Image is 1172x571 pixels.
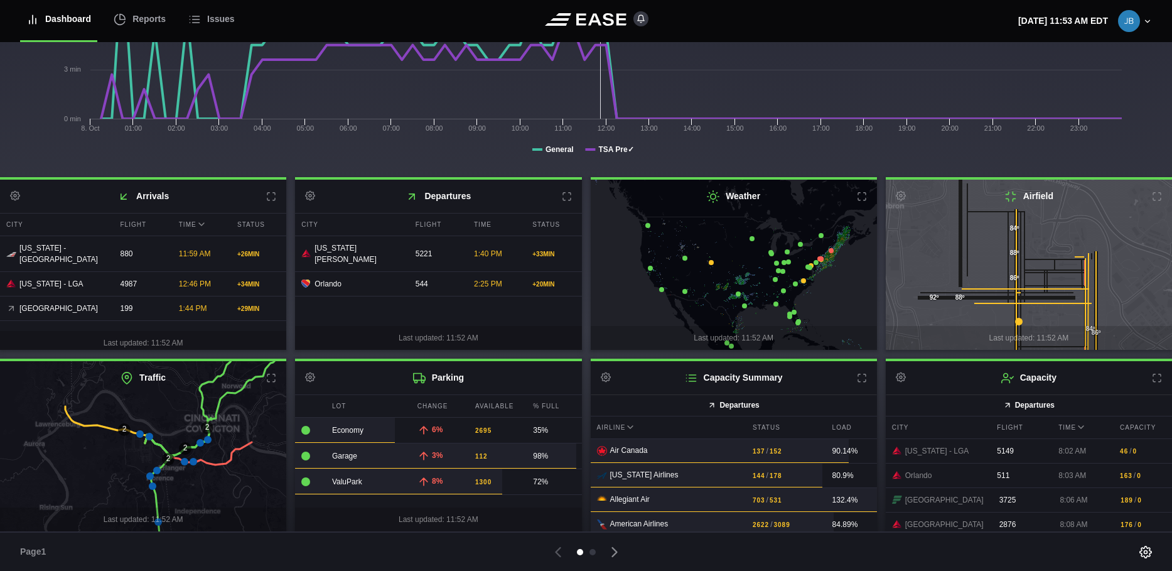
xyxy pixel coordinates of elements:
[886,394,1172,416] button: Departures
[20,545,51,558] span: Page 1
[297,124,315,132] text: 05:00
[591,394,877,416] button: Departures
[591,326,877,350] div: Last updated: 11:52 AM
[546,145,574,154] tspan: General
[832,445,871,457] div: 90.14%
[237,304,280,313] div: + 29 MIN
[1058,447,1086,455] span: 8:02 AM
[1121,520,1133,530] b: 176
[533,450,575,462] div: 98%
[475,452,488,461] b: 112
[527,395,581,417] div: % Full
[1060,520,1087,529] span: 8:08 AM
[168,124,185,132] text: 02:00
[993,488,1051,512] div: 3725
[855,124,873,132] text: 18:00
[237,249,280,259] div: + 26 MIN
[162,453,175,465] div: 2
[1060,496,1087,504] span: 8:06 AM
[991,416,1049,438] div: Flight
[886,361,1172,394] h2: Capacity
[905,519,984,530] span: [GEOGRAPHIC_DATA]
[770,519,772,530] span: /
[475,477,492,487] b: 1300
[766,445,768,457] span: /
[81,124,99,132] tspan: 8. Oct
[432,477,443,486] span: 8%
[237,280,280,289] div: + 34 MIN
[1134,494,1136,506] span: /
[474,249,502,258] span: 1:40 PM
[905,445,969,457] span: [US_STATE] - LGA
[770,496,782,505] b: 531
[1134,519,1136,530] span: /
[1070,124,1088,132] text: 23:00
[774,520,790,530] b: 3089
[826,416,877,438] div: Load
[832,494,871,506] div: 132.4%
[475,426,492,435] b: 2695
[332,452,357,460] span: Garage
[432,425,443,434] span: 6%
[598,124,615,132] text: 12:00
[1120,447,1128,456] b: 46
[19,242,105,265] span: [US_STATE] - [GEOGRAPHIC_DATA]
[532,249,575,259] div: + 33 MIN
[832,519,871,530] div: 84.89%
[1120,471,1132,481] b: 163
[179,442,191,455] div: 2
[753,447,765,456] b: 137
[991,464,1049,487] div: 511
[295,214,406,236] div: City
[1058,471,1086,480] span: 8:03 AM
[118,423,131,436] div: 2
[1137,520,1142,530] b: 0
[726,124,744,132] text: 15:00
[326,395,408,417] div: Lot
[114,296,169,320] div: 199
[315,278,341,290] span: Orlando
[114,214,169,236] div: Flight
[886,416,988,438] div: City
[474,280,502,288] span: 2:25 PM
[1027,124,1045,132] text: 22:00
[125,124,142,132] text: 01:00
[332,426,363,435] span: Economy
[886,326,1172,350] div: Last updated: 11:52 AM
[766,470,768,481] span: /
[905,494,984,506] span: [GEOGRAPHIC_DATA]
[832,470,871,481] div: 80.9%
[295,326,581,350] div: Last updated: 11:52 AM
[1137,496,1142,505] b: 0
[409,242,465,266] div: 5221
[340,124,357,132] text: 06:00
[114,242,169,266] div: 880
[426,124,443,132] text: 08:00
[432,451,443,460] span: 3%
[19,303,98,314] span: [GEOGRAPHIC_DATA]
[1052,416,1110,438] div: Time
[533,476,575,487] div: 72%
[684,124,701,132] text: 14:00
[315,242,400,265] span: [US_STATE][PERSON_NAME]
[770,124,787,132] text: 16:00
[201,421,213,434] div: 2
[898,124,916,132] text: 19:00
[382,124,400,132] text: 07:00
[991,439,1049,463] div: 5149
[295,180,581,213] h2: Departures
[886,180,1172,213] h2: Airfield
[409,272,465,296] div: 544
[1121,496,1133,505] b: 189
[1018,14,1108,28] p: [DATE] 11:53 AM EDT
[469,395,524,417] div: Available
[984,124,1002,132] text: 21:00
[254,124,271,132] text: 04:00
[591,416,743,438] div: Airline
[114,272,169,296] div: 4987
[512,124,529,132] text: 10:00
[532,280,575,289] div: + 20 MIN
[332,477,362,486] span: ValuPark
[179,304,207,313] span: 1:44 PM
[1133,447,1137,456] b: 0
